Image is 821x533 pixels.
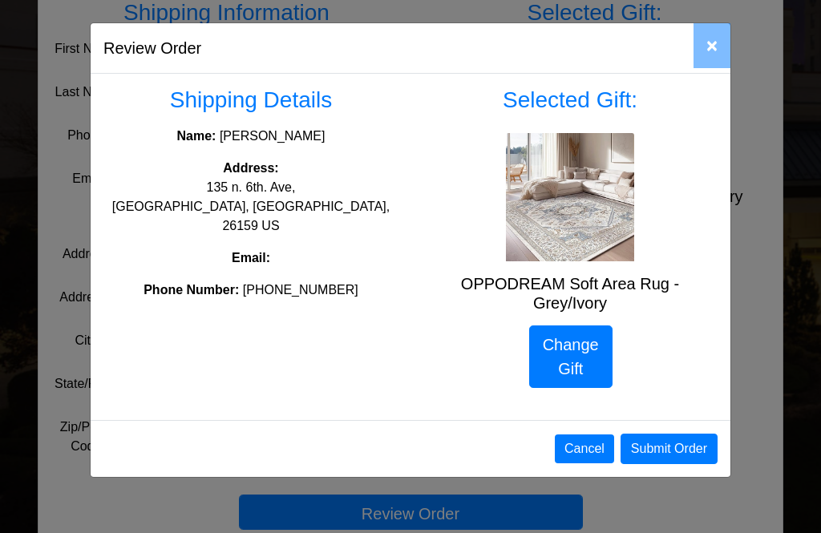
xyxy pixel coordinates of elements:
a: Change Gift [529,325,613,388]
strong: Name: [177,129,216,143]
h3: Selected Gift: [423,87,718,114]
span: × [706,34,718,56]
strong: Phone Number: [144,283,239,297]
button: Close [694,23,730,68]
span: 135 n. 6th. Ave, [GEOGRAPHIC_DATA], [GEOGRAPHIC_DATA], 26159 US [112,180,390,232]
strong: Address: [223,161,278,175]
button: Cancel [555,434,614,463]
button: Submit Order [621,434,718,464]
h5: Review Order [103,36,201,60]
img: OPPODREAM Soft Area Rug - Grey/Ivory [506,133,634,261]
span: [PERSON_NAME] [220,129,326,143]
h5: OPPODREAM Soft Area Rug - Grey/Ivory [423,274,718,313]
strong: Email: [232,251,270,264]
span: [PHONE_NUMBER] [243,283,358,297]
h3: Shipping Details [103,87,398,114]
